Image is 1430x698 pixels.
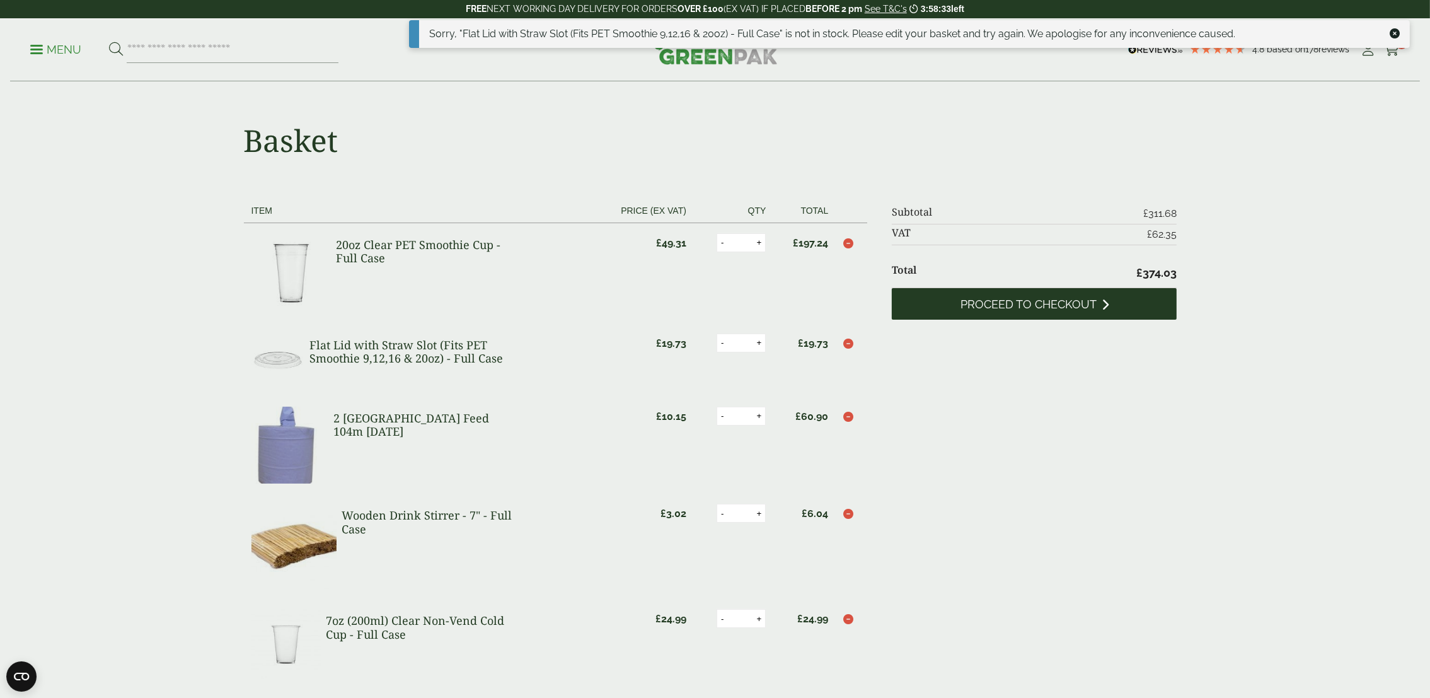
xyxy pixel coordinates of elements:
[798,337,828,349] bdi: 19.73
[30,42,81,55] a: Menu
[797,613,828,625] bdi: 24.99
[843,334,853,349] a: Remove this item
[656,337,662,349] span: £
[753,508,766,519] button: +
[342,508,512,537] a: Wooden Drink Stirrer - 7" - Full Case
[797,613,803,625] span: £
[1136,266,1143,279] span: £
[753,337,766,348] button: +
[429,26,1385,42] li: Sorry, "Flat Lid with Straw Slot (Fits PET Smoothie 9,12,16 & 20oz) - Full Case" is not in stock....
[802,508,828,520] bdi: 6.04
[251,504,337,589] img: Wooden Drink Stirrer-Full Case-0
[251,609,321,679] img: 7oz (200ml) Clear Non-Vend Cold Cup-Full Case of-0
[795,410,828,422] bdi: 60.90
[753,410,766,421] button: +
[892,320,1177,348] iframe: PayPal
[951,4,964,14] span: left
[656,410,662,422] span: £
[717,508,727,519] button: -
[678,4,724,14] strong: OVER £100
[843,609,853,624] a: Remove this item
[244,122,338,159] h1: Basket
[1147,228,1152,240] span: £
[795,410,801,422] span: £
[656,237,662,249] span: £
[251,334,304,387] img: Flat Lid with Straw Slot (Fits PET 9,12,16 & 20oz)-Single Sleeve-0
[655,613,661,625] span: £
[843,407,853,422] a: Remove this item
[656,237,686,249] bdi: 49.31
[656,337,686,349] bdi: 19.73
[655,613,686,625] bdi: 24.99
[660,508,666,520] span: £
[336,237,500,266] a: 20oz Clear PET Smoothie Cup - Full Case
[892,288,1177,320] a: Proceed to checkout
[333,410,489,439] a: 2 [GEOGRAPHIC_DATA] Feed 104m [DATE]
[594,199,694,223] th: Price (ex VAT)
[656,410,686,422] bdi: 10.15
[793,237,799,249] span: £
[6,661,37,692] button: Open CMP widget
[843,233,853,248] a: Remove this item
[798,337,804,349] span: £
[694,199,773,223] th: Qty
[773,199,836,223] th: Total
[843,504,853,519] a: Remove this item
[1136,266,1177,279] bdi: 374.03
[892,264,916,281] h2: Total
[309,337,503,366] a: Flat Lid with Straw Slot (Fits PET Smoothie 9,12,16 & 20oz) - Full Case
[805,4,862,14] strong: BEFORE 2 pm
[865,4,907,14] a: See T&C's
[717,237,727,248] button: -
[1143,207,1148,219] span: £
[717,614,727,624] button: -
[802,508,807,520] span: £
[960,298,1097,311] span: Proceed to checkout
[466,4,487,14] strong: FREE
[1143,207,1177,219] bdi: 311.68
[717,337,727,348] button: -
[326,613,504,642] a: 7oz (200ml) Clear Non-Vend Cold Cup - Full Case
[244,199,595,223] th: Item
[793,237,828,249] bdi: 197.24
[660,508,686,520] bdi: 3.02
[892,206,932,221] h3: Subtotal
[30,42,81,57] p: Menu
[1147,228,1177,240] bdi: 62.35
[717,410,727,421] button: -
[892,227,911,242] h3: VAT
[251,233,332,313] img: 20oz Clear PET Smoothie Cup-Full Case of-0
[753,614,766,624] button: +
[753,237,766,248] button: +
[921,4,951,14] span: 3:58:33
